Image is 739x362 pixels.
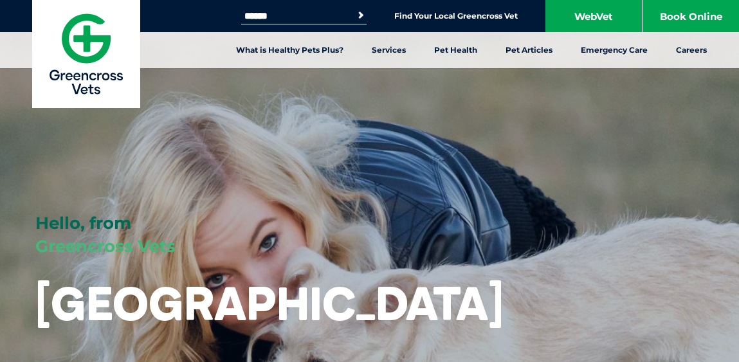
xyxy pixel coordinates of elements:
a: Pet Health [420,32,491,68]
a: What is Healthy Pets Plus? [222,32,358,68]
span: Hello, from [35,213,131,233]
h1: [GEOGRAPHIC_DATA] [35,278,504,329]
a: Careers [662,32,721,68]
button: Search [354,9,367,22]
a: Find Your Local Greencross Vet [394,11,518,21]
a: Pet Articles [491,32,567,68]
a: Emergency Care [567,32,662,68]
a: Services [358,32,420,68]
span: Greencross Vets [35,236,176,257]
